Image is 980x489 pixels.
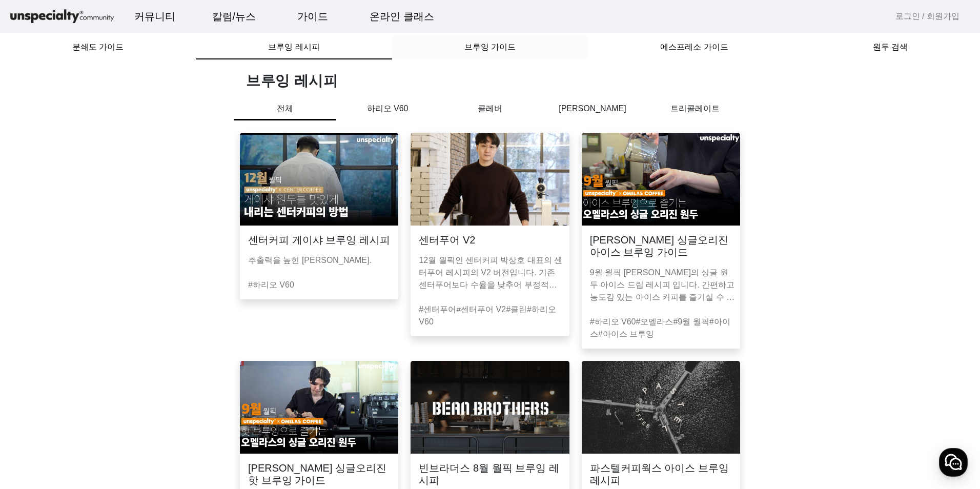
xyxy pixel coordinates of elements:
span: 대화 [94,341,106,349]
a: 센터푸어 V212월 월픽인 센터커피 박상호 대표의 센터푸어 레시피의 V2 버전입니다. 기존 센터푸어보다 수율을 낮추어 부정적인 맛이 억제되었습니다.#센터푸어#센터푸어 V2#클... [404,133,575,349]
h3: [PERSON_NAME] 싱글오리진 핫 브루잉 가이드 [248,462,390,486]
p: [PERSON_NAME] [541,103,644,115]
span: 브루잉 가이드 [464,43,516,51]
a: 가이드 [289,3,336,30]
img: logo [8,8,116,26]
a: 커뮤니티 [126,3,183,30]
p: 전체 [234,103,336,120]
a: #오멜라스 [636,317,673,326]
a: #아이스 [590,317,730,338]
p: 하리오 V60 [336,103,439,115]
h3: 센터푸어 V2 [419,234,475,246]
a: #센터푸어 [419,305,456,314]
a: 로그인 / 회원가입 [895,10,959,23]
a: 홈 [3,325,68,351]
a: 대화 [68,325,132,351]
a: 설정 [132,325,197,351]
span: 브루잉 레시피 [268,43,319,51]
h3: 센터커피 게이샤 브루잉 레시피 [248,234,390,246]
a: 칼럼/뉴스 [204,3,264,30]
a: #9월 월픽 [673,317,709,326]
a: 센터커피 게이샤 브루잉 레시피추출력을 높힌 [PERSON_NAME].#하리오 V60 [234,133,404,349]
a: #센터푸어 V2 [456,305,506,314]
h3: 파스텔커피웍스 아이스 브루잉 레시피 [590,462,732,486]
p: 추출력을 높힌 [PERSON_NAME]. [248,254,394,267]
a: #하리오 V60 [248,280,294,289]
a: #하리오 V60 [590,317,636,326]
h3: [PERSON_NAME] 싱글오리진 아이스 브루잉 가이드 [590,234,732,258]
span: 설정 [158,340,171,349]
span: 분쇄도 가이드 [72,43,124,51]
h3: 빈브라더스 8월 월픽 브루잉 레시피 [419,462,561,486]
a: 온라인 클래스 [361,3,442,30]
span: 에스프레소 가이드 [660,43,728,51]
a: [PERSON_NAME] 싱글오리진 아이스 브루잉 가이드9월 월픽 [PERSON_NAME]의 싱글 원두 아이스 드립 레시피 입니다. 간편하고 농도감 있는 아이스 커피를 즐기실... [576,133,746,349]
a: #아이스 브루잉 [598,330,654,338]
h1: 브루잉 레시피 [246,72,746,90]
a: #하리오 V60 [419,305,556,326]
a: #클린 [506,305,527,314]
p: 트리콜레이트 [644,103,746,115]
span: 원두 검색 [873,43,908,51]
p: 클레버 [439,103,541,115]
p: 9월 월픽 [PERSON_NAME]의 싱글 원두 아이스 드립 레시피 입니다. 간편하고 농도감 있는 아이스 커피를 즐기실 수 있습니다. [590,267,736,303]
span: 홈 [32,340,38,349]
p: 12월 월픽인 센터커피 박상호 대표의 센터푸어 레시피의 V2 버전입니다. 기존 센터푸어보다 수율을 낮추어 부정적인 맛이 억제되었습니다. [419,254,565,291]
